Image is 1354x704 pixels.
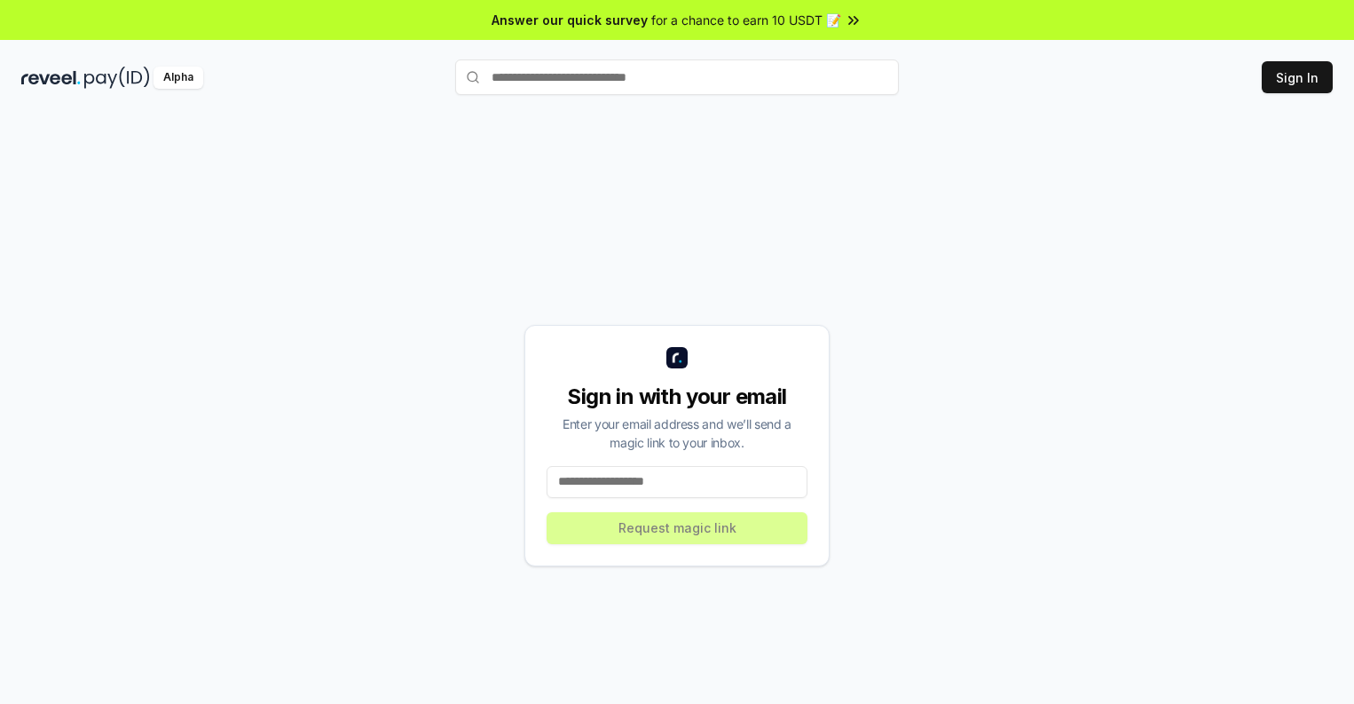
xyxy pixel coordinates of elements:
[492,11,648,29] span: Answer our quick survey
[154,67,203,89] div: Alpha
[547,383,807,411] div: Sign in with your email
[651,11,841,29] span: for a chance to earn 10 USDT 📝
[1262,61,1333,93] button: Sign In
[666,347,688,368] img: logo_small
[21,67,81,89] img: reveel_dark
[547,415,807,452] div: Enter your email address and we’ll send a magic link to your inbox.
[84,67,150,89] img: pay_id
